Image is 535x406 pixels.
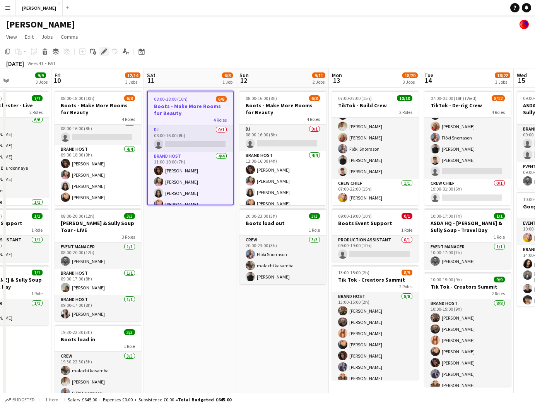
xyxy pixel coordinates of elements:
span: 08:00-20:00 (12h) [61,213,94,219]
app-job-card: 08:00-18:00 (10h)6/8Boots - Make More Rooms for Beauty4 RolesDJ0/108:00-16:00 (8h) Brand Host4/40... [55,91,141,205]
span: 19:30-22:30 (3h) [61,329,92,335]
app-card-role: Event Manager1/108:00-20:00 (12h)[PERSON_NAME] [55,243,141,269]
span: 4 Roles [307,116,320,122]
h3: Boots load out [239,220,326,227]
app-job-card: 08:00-20:00 (12h)3/3[PERSON_NAME] & Sully Soup Tour - LIVE3 RolesEvent Manager1/108:00-20:00 (12h... [55,208,141,322]
span: 13 [331,76,342,85]
app-card-role: Brand Host4/411:00-18:00 (7h)[PERSON_NAME][PERSON_NAME][PERSON_NAME][PERSON_NAME] [148,152,233,212]
app-job-card: 09:00-19:00 (10h)0/1Boots Event Support1 RoleProduction Assistant0/109:00-19:00 (10h) [332,208,419,262]
span: 18/20 [402,72,418,78]
div: [DATE] [6,60,24,67]
span: 07:00-22:00 (15h) [338,95,372,101]
app-card-role: Brand Host1/109:00-17:00 (8h)[PERSON_NAME] [55,295,141,322]
app-job-card: 08:00-16:00 (8h)6/8Boots - Make More Rooms for Beauty4 RolesDJ0/108:00-16:00 (8h) Brand Host4/412... [239,91,326,205]
app-card-role: Brand Host8/810:00-19:00 (9h)[PERSON_NAME][PERSON_NAME][PERSON_NAME][PERSON_NAME][PERSON_NAME][PE... [424,299,511,404]
span: Jobs [41,33,53,40]
span: Budgeted [12,397,35,403]
span: Tue [424,72,433,79]
span: View [6,33,17,40]
app-card-role: DJ0/108:00-16:00 (8h) [239,125,326,151]
span: Fri [55,72,61,79]
div: 3 Jobs [403,79,417,85]
app-card-role: Brand Host4/409:00-18:00 (9h)[PERSON_NAME][PERSON_NAME][PERSON_NAME][PERSON_NAME] [55,145,141,205]
app-job-card: 20:00-23:00 (3h)3/3Boots load out1 RoleCrew3/320:00-23:00 (3h)Flóki Snorrasonmalachi kasamba[PERS... [239,208,326,284]
app-card-role: Crew Chief1/107:00-22:00 (15h)[PERSON_NAME] [332,179,419,205]
span: Edit [25,33,34,40]
span: 11 [146,76,156,85]
span: 6/8 [216,96,227,102]
span: 2 Roles [399,109,412,115]
span: 1/1 [32,213,43,219]
span: 4 Roles [214,117,227,123]
span: Comms [61,33,78,40]
h3: TikTok - Build Crew [332,102,419,109]
button: Budgeted [4,396,36,404]
span: 8/12 [492,95,505,101]
span: 10/10 [397,95,412,101]
span: 1 Role [494,234,505,240]
span: 12 [238,76,249,85]
span: 10:00-17:00 (7h) [431,213,462,219]
span: 1 Role [124,343,135,349]
div: 3 Jobs [36,79,48,85]
div: 08:00-18:00 (10h)6/8Boots - Make More Rooms for Beauty4 RolesDJ0/108:00-16:00 (8h) Brand Host4/41... [147,91,234,205]
span: 07:00-01:00 (18h) (Wed) [431,95,477,101]
span: 14 [423,76,433,85]
span: 8/9 [402,270,412,275]
span: 4 Roles [492,109,505,115]
span: Mon [332,72,342,79]
app-job-card: 19:30-22:30 (3h)3/3Boots load in1 RoleCrew3/319:30-22:30 (3h)malachi kasamba[PERSON_NAME]Flóki Sn... [55,325,141,401]
app-job-card: 10:00-19:00 (9h)9/9Tik Tok - Creators Summit2 RolesBrand Host8/810:00-19:00 (9h)[PERSON_NAME][PER... [424,272,511,387]
span: 1/1 [32,270,43,275]
div: BST [48,60,56,66]
a: View [3,32,20,42]
app-job-card: 10:00-17:00 (7h)1/1ASDA HQ - [PERSON_NAME] & Sully Soup - Travel Day1 RoleEvent Manager1/110:00-1... [424,208,511,269]
span: 2 Roles [29,109,43,115]
span: 1 Role [401,227,412,233]
span: 6/8 [124,95,135,101]
span: 1 Role [309,227,320,233]
app-card-role: Brand Host4/412:00-16:00 (4h)[PERSON_NAME][PERSON_NAME][PERSON_NAME][PERSON_NAME] [239,151,326,211]
h3: Tik Tok - Creators Summit [424,283,511,290]
app-card-role: [PERSON_NAME][PERSON_NAME][PERSON_NAME][PERSON_NAME]Flóki Snorrason[PERSON_NAME][PERSON_NAME] [424,63,511,179]
a: Jobs [38,32,56,42]
app-card-role: Brand Host1/109:00-17:00 (8h)[PERSON_NAME] [55,269,141,295]
div: 1 Job [222,79,232,85]
h3: Boots - Make More Rooms for Beauty [55,102,141,116]
div: 3 Jobs [125,79,140,85]
span: 1 item [43,397,61,403]
span: Week 41 [26,60,45,66]
app-card-role: Production Assistant0/109:00-19:00 (10h) [332,236,419,262]
span: 2 Roles [492,291,505,296]
span: 08:00-18:00 (10h) [154,96,188,102]
app-card-role: Crew3/320:00-23:00 (3h)Flóki Snorrasonmalachi kasamba[PERSON_NAME] [239,236,326,284]
app-job-card: 07:00-01:00 (18h) (Wed)8/12TikTok - De-rig Crew4 Roles[PERSON_NAME][PERSON_NAME][PERSON_NAME][PER... [424,91,511,205]
span: 08:00-16:00 (8h) [246,95,277,101]
span: 9/9 [494,277,505,282]
span: 6/8 [309,95,320,101]
app-job-card: 07:00-22:00 (15h)10/10TikTok - Build Crew2 Roles[PERSON_NAME][PERSON_NAME][PERSON_NAME][PERSON_NA... [332,91,419,205]
app-card-role: DJ0/108:00-16:00 (8h) [55,119,141,145]
span: 12/14 [125,72,140,78]
span: 7/7 [32,95,43,101]
span: 1/1 [494,213,505,219]
app-card-role: Crew Chief0/119:00-01:00 (6h) [424,179,511,205]
span: 2 Roles [399,284,412,289]
span: Wed [517,72,527,79]
span: Total Budgeted £645.00 [178,397,231,403]
h3: Boots - Make More Rooms for Beauty [148,103,233,117]
div: Salary £645.00 + Expenses £0.00 + Subsistence £0.00 = [68,397,231,403]
span: 4 Roles [122,116,135,122]
app-job-card: 13:00-15:00 (2h)8/9Tik Tok - Creators Summit2 RolesBrand Host8/813:00-15:00 (2h)[PERSON_NAME][PER... [332,265,419,380]
app-card-role: [PERSON_NAME][PERSON_NAME][PERSON_NAME][PERSON_NAME][PERSON_NAME]Flóki Snorrason[PERSON_NAME][PER... [332,63,419,179]
div: 2 Jobs [313,79,325,85]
